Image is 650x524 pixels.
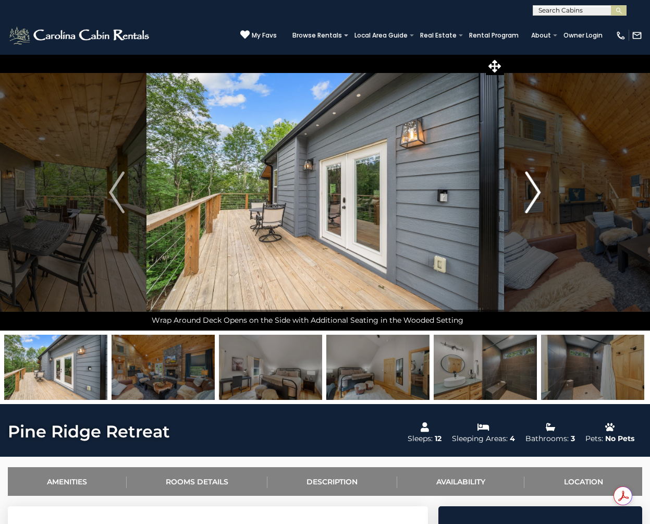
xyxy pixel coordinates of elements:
img: 169077892 [112,335,215,400]
img: 169077888 [541,335,644,400]
a: Real Estate [415,28,462,43]
img: 169077918 [4,335,107,400]
button: Previous [88,54,146,331]
img: 169077886 [326,335,430,400]
a: Amenities [8,467,127,496]
a: Location [524,467,642,496]
img: phone-regular-white.png [616,30,626,41]
a: My Favs [240,30,277,41]
a: Availability [397,467,525,496]
button: Next [504,54,562,331]
img: mail-regular-white.png [632,30,642,41]
a: Description [267,467,397,496]
a: Browse Rentals [287,28,347,43]
img: arrow [109,172,125,213]
div: Wrap Around Deck Opens on the Side with Additional Seating in the Wooded Setting [146,310,504,331]
a: Owner Login [558,28,608,43]
a: About [526,28,556,43]
a: Rental Program [464,28,524,43]
span: My Favs [252,31,277,40]
img: White-1-2.png [8,25,152,46]
img: 169077885 [219,335,322,400]
img: 169077887 [434,335,537,400]
a: Local Area Guide [349,28,413,43]
img: arrow [525,172,541,213]
a: Rooms Details [127,467,268,496]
